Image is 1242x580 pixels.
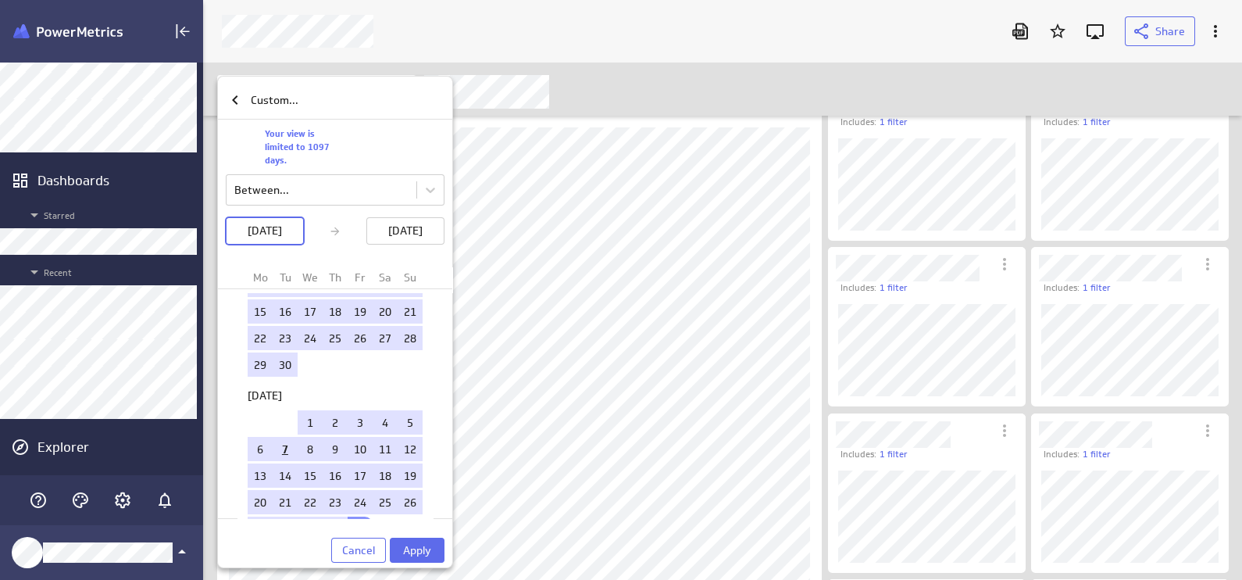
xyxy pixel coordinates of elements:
button: Cancel [331,538,386,563]
td: Selected. Thursday, October 9, 2025 [323,437,348,461]
td: Selected. Wednesday, October 1, 2025 [298,410,323,435]
button: [DATE] [226,217,304,245]
small: Sa [379,270,391,285]
td: Selected. Wednesday, September 24, 2025 [298,326,323,350]
button: [DATE] [366,217,444,245]
td: Selected. Sunday, October 12, 2025 [398,437,423,461]
td: Selected. Monday, September 15, 2025 [248,299,273,324]
td: Selected. Thursday, October 23, 2025 [323,490,348,514]
div: Your view is limited to 1097 days.Between...[DATE][DATE]CalendarCancelApply [218,120,452,563]
td: Selected. Tuesday, October 21, 2025 [273,490,298,514]
td: Selected. Tuesday, September 16, 2025 [273,299,298,324]
td: Selected. Sunday, September 28, 2025 [398,326,423,350]
td: Selected. Friday, October 24, 2025 [348,490,373,514]
td: Selected. Tuesday, September 23, 2025 [273,326,298,350]
td: Selected. Monday, October 13, 2025 [248,464,273,488]
strong: [DATE] [248,388,282,403]
td: Selected. Tuesday, September 30, 2025 [273,353,298,377]
td: Selected. Wednesday, October 22, 2025 [298,490,323,514]
td: Selected as end date. Friday, October 31, 2025 [348,517,373,541]
td: Selected. Sunday, September 21, 2025 [398,299,423,324]
td: Selected. Saturday, September 27, 2025 [373,326,398,350]
td: Selected. Sunday, October 26, 2025 [398,490,423,514]
td: Selected. Wednesday, October 15, 2025 [298,464,323,488]
div: Custom... [218,81,452,120]
span: Cancel [342,543,375,557]
td: Selected. Sunday, October 19, 2025 [398,464,423,488]
td: Selected. Saturday, October 4, 2025 [373,410,398,435]
td: Selected. Thursday, October 30, 2025 [323,517,348,541]
small: Mo [253,270,268,285]
td: Selected. Friday, October 10, 2025 [348,437,373,461]
td: Selected. Wednesday, September 17, 2025 [298,299,323,324]
td: Selected. Tuesday, October 14, 2025 [273,464,298,488]
p: Your view is limited to 1097 days. [265,127,336,166]
td: Selected. Thursday, September 25, 2025 [323,326,348,350]
small: We [302,270,318,285]
td: Selected. Thursday, October 2, 2025 [323,410,348,435]
td: Selected. Tuesday, October 28, 2025 [273,517,298,541]
td: Selected. Friday, September 26, 2025 [348,326,373,350]
td: Selected. Monday, October 20, 2025 [248,490,273,514]
td: Selected. Saturday, October 25, 2025 [373,490,398,514]
td: Selected. Saturday, October 11, 2025 [373,437,398,461]
td: Selected. Monday, October 6, 2025 [248,437,273,461]
div: Between... [234,183,289,197]
small: Su [404,270,416,285]
td: Selected. Monday, October 27, 2025 [248,517,273,541]
td: Selected. Thursday, September 18, 2025 [323,299,348,324]
td: Selected. Friday, October 17, 2025 [348,464,373,488]
td: Selected. Monday, September 29, 2025 [248,353,273,377]
td: Selected. Thursday, October 16, 2025 [323,464,348,488]
button: Apply [390,538,444,563]
span: Apply [403,543,431,557]
td: Selected. Saturday, September 20, 2025 [373,299,398,324]
td: Selected. Sunday, October 5, 2025 [398,410,423,435]
td: Selected. Friday, September 19, 2025 [348,299,373,324]
td: Selected. Monday, September 22, 2025 [248,326,273,350]
p: [DATE] [388,223,423,239]
td: Selected. Friday, October 3, 2025 [348,410,373,435]
p: Custom... [251,92,298,109]
td: Selected. Wednesday, October 29, 2025 [298,517,323,541]
td: Selected. Wednesday, October 8, 2025 [298,437,323,461]
p: [DATE] [248,223,282,239]
small: Tu [280,270,291,285]
td: Selected. Tuesday, October 7, 2025 [273,437,298,461]
small: Fr [355,270,366,285]
td: Selected. Saturday, October 18, 2025 [373,464,398,488]
small: Th [329,270,341,285]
